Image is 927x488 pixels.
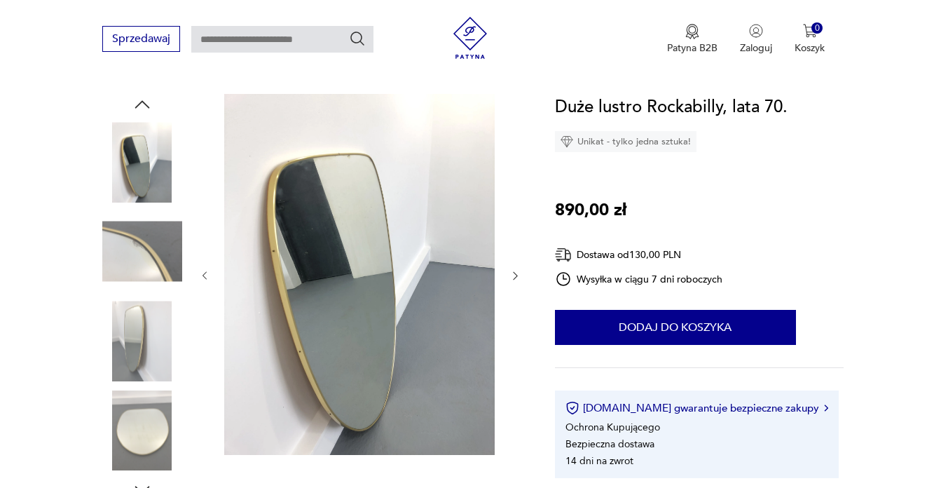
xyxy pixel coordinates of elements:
h1: Duże lustro Rockabilly, lata 70. [555,94,788,121]
img: Ikona dostawy [555,246,572,264]
button: Zaloguj [740,24,772,55]
div: Dostawa od 130,00 PLN [555,246,723,264]
img: Ikona diamentu [561,135,573,148]
div: Unikat - tylko jedna sztuka! [555,131,696,152]
p: 890,00 zł [555,197,626,224]
li: 14 dni na zwrot [565,454,633,468]
button: Patyna B2B [667,24,717,55]
img: Zdjęcie produktu Duże lustro Rockabilly, lata 70. [102,301,182,381]
img: Ikona strzałki w prawo [824,405,828,412]
div: 0 [811,22,823,34]
li: Ochrona Kupującego [565,421,660,434]
img: Zdjęcie produktu Duże lustro Rockabilly, lata 70. [102,391,182,470]
img: Patyna - sklep z meblami i dekoracjami vintage [449,17,491,59]
button: Dodaj do koszyka [555,310,796,345]
li: Bezpieczna dostawa [565,438,654,451]
a: Ikona medaluPatyna B2B [667,24,717,55]
img: Ikona certyfikatu [565,401,579,415]
img: Ikonka użytkownika [749,24,763,38]
button: [DOMAIN_NAME] gwarantuje bezpieczne zakupy [565,401,828,415]
img: Zdjęcie produktu Duże lustro Rockabilly, lata 70. [224,94,495,455]
div: Wysyłka w ciągu 7 dni roboczych [555,271,723,287]
p: Koszyk [795,41,825,55]
p: Zaloguj [740,41,772,55]
a: Sprzedawaj [102,35,180,45]
img: Ikona koszyka [803,24,817,38]
img: Ikona medalu [685,24,699,39]
p: Patyna B2B [667,41,717,55]
button: Szukaj [349,30,366,47]
button: Sprzedawaj [102,26,180,52]
img: Zdjęcie produktu Duże lustro Rockabilly, lata 70. [102,212,182,292]
button: 0Koszyk [795,24,825,55]
img: Zdjęcie produktu Duże lustro Rockabilly, lata 70. [102,122,182,202]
